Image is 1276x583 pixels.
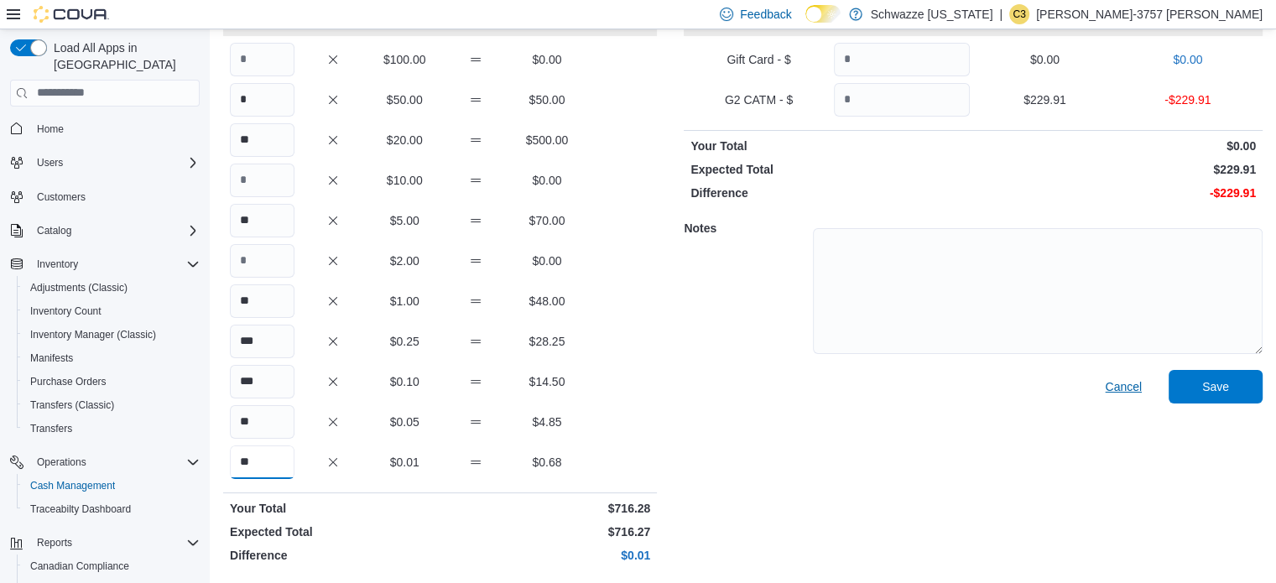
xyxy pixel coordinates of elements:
[977,138,1256,154] p: $0.00
[17,370,206,393] button: Purchase Orders
[30,187,92,207] a: Customers
[23,476,200,496] span: Cash Management
[372,252,437,269] p: $2.00
[372,293,437,310] p: $1.00
[30,422,72,435] span: Transfers
[977,91,1112,108] p: $229.91
[3,450,206,474] button: Operations
[3,117,206,141] button: Home
[23,278,200,298] span: Adjustments (Classic)
[515,212,580,229] p: $70.00
[23,499,138,519] a: Traceabilty Dashboard
[23,372,200,392] span: Purchase Orders
[690,161,970,178] p: Expected Total
[805,5,841,23] input: Dark Mode
[1105,378,1142,395] span: Cancel
[30,221,78,241] button: Catalog
[372,212,437,229] p: $5.00
[1169,370,1263,403] button: Save
[23,395,200,415] span: Transfers (Classic)
[515,373,580,390] p: $14.50
[515,333,580,350] p: $28.25
[690,185,970,201] p: Difference
[230,284,294,318] input: Quantity
[37,156,63,169] span: Users
[30,328,156,341] span: Inventory Manager (Classic)
[23,325,200,345] span: Inventory Manager (Classic)
[37,224,71,237] span: Catalog
[17,299,206,323] button: Inventory Count
[1120,51,1256,68] p: $0.00
[230,164,294,197] input: Quantity
[740,6,791,23] span: Feedback
[17,346,206,370] button: Manifests
[23,301,108,321] a: Inventory Count
[515,132,580,148] p: $500.00
[23,325,163,345] a: Inventory Manager (Classic)
[30,153,70,173] button: Users
[1202,378,1229,395] span: Save
[17,497,206,521] button: Traceabilty Dashboard
[17,276,206,299] button: Adjustments (Classic)
[30,281,128,294] span: Adjustments (Classic)
[515,51,580,68] p: $0.00
[23,499,200,519] span: Traceabilty Dashboard
[37,455,86,469] span: Operations
[47,39,200,73] span: Load All Apps in [GEOGRAPHIC_DATA]
[372,414,437,430] p: $0.05
[230,43,294,76] input: Quantity
[30,153,200,173] span: Users
[34,6,109,23] img: Cova
[372,172,437,189] p: $10.00
[30,118,200,139] span: Home
[372,454,437,471] p: $0.01
[977,161,1256,178] p: $229.91
[372,51,437,68] p: $100.00
[444,523,651,540] p: $716.27
[834,43,970,76] input: Quantity
[515,293,580,310] p: $48.00
[23,556,136,576] a: Canadian Compliance
[977,185,1256,201] p: -$229.91
[30,479,115,492] span: Cash Management
[30,533,200,553] span: Reports
[30,254,85,274] button: Inventory
[444,547,651,564] p: $0.01
[230,445,294,479] input: Quantity
[515,91,580,108] p: $50.00
[1098,370,1148,403] button: Cancel
[30,398,114,412] span: Transfers (Classic)
[30,254,200,274] span: Inventory
[1120,91,1256,108] p: -$229.91
[23,419,79,439] a: Transfers
[1036,4,1263,24] p: [PERSON_NAME]-3757 [PERSON_NAME]
[30,533,79,553] button: Reports
[30,502,131,516] span: Traceabilty Dashboard
[3,219,206,242] button: Catalog
[23,348,200,368] span: Manifests
[3,185,206,209] button: Customers
[372,333,437,350] p: $0.25
[690,91,826,108] p: G2 CATM - $
[17,554,206,578] button: Canadian Compliance
[684,211,810,245] h5: Notes
[30,452,200,472] span: Operations
[17,323,206,346] button: Inventory Manager (Classic)
[977,51,1112,68] p: $0.00
[17,393,206,417] button: Transfers (Classic)
[30,119,70,139] a: Home
[23,395,121,415] a: Transfers (Classic)
[871,4,993,24] p: Schwazze [US_STATE]
[444,500,651,517] p: $716.28
[372,132,437,148] p: $20.00
[3,531,206,554] button: Reports
[30,560,129,573] span: Canadian Compliance
[230,547,437,564] p: Difference
[37,190,86,204] span: Customers
[1013,4,1025,24] span: C3
[3,151,206,174] button: Users
[230,523,437,540] p: Expected Total
[23,301,200,321] span: Inventory Count
[690,138,970,154] p: Your Total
